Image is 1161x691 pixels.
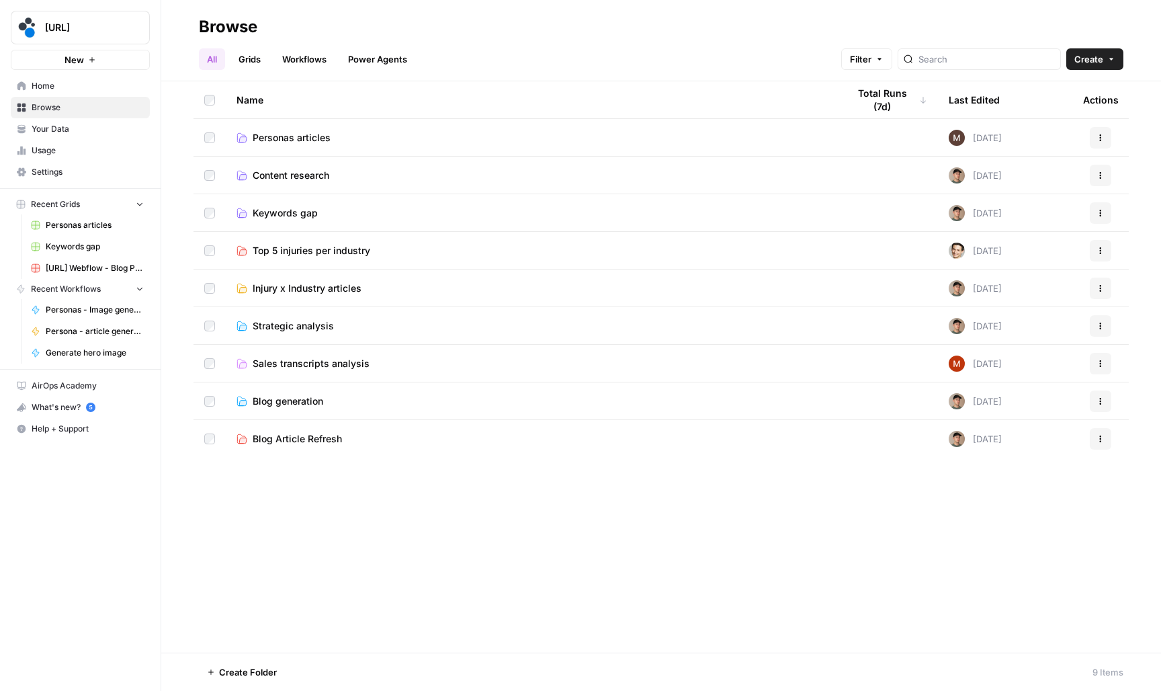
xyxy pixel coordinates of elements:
img: bpsmmg7ns9rlz03fz0nd196eddmi [949,205,965,221]
span: New [64,53,84,67]
div: [DATE] [949,431,1002,447]
a: Home [11,75,150,97]
a: Grids [230,48,269,70]
div: [DATE] [949,130,1002,146]
a: Blog generation [236,395,826,408]
span: Personas - Image generator [46,304,144,316]
button: Create Folder [199,661,285,683]
span: Create Folder [219,665,277,679]
span: Personas articles [46,219,144,231]
div: [DATE] [949,167,1002,184]
div: 9 Items [1092,665,1123,679]
span: Top 5 injuries per industry [253,244,370,257]
div: Total Runs (7d) [848,81,927,118]
button: Recent Workflows [11,279,150,299]
div: Last Edited [949,81,1000,118]
button: Help + Support [11,418,150,440]
span: [URL] Webflow - Blog Posts Refresh [46,262,144,274]
span: AirOps Academy [32,380,144,392]
span: Personas articles [253,131,331,145]
span: Create [1074,52,1103,66]
img: bpsmmg7ns9rlz03fz0nd196eddmi [949,393,965,409]
span: Help + Support [32,423,144,435]
div: What's new? [11,397,149,417]
span: Content research [253,169,329,182]
span: Browse [32,101,144,114]
span: Recent Grids [31,198,80,210]
img: bpsmmg7ns9rlz03fz0nd196eddmi [949,280,965,296]
button: Recent Grids [11,194,150,214]
div: Browse [199,16,257,38]
span: Home [32,80,144,92]
a: Settings [11,161,150,183]
a: Content research [236,169,826,182]
span: Usage [32,145,144,157]
a: Browse [11,97,150,118]
a: Sales transcripts analysis [236,357,826,370]
a: Power Agents [340,48,415,70]
img: vrw3c2i85bxreej33hwq2s6ci9t1 [949,356,965,372]
a: Keywords gap [236,206,826,220]
a: Personas - Image generator [25,299,150,321]
a: Generate hero image [25,342,150,364]
img: bpsmmg7ns9rlz03fz0nd196eddmi [949,167,965,184]
img: j7temtklz6amjwtjn5shyeuwpeb0 [949,243,965,259]
div: [DATE] [949,356,1002,372]
div: Actions [1083,81,1119,118]
span: Settings [32,166,144,178]
text: 5 [89,404,92,411]
img: bpsmmg7ns9rlz03fz0nd196eddmi [949,431,965,447]
span: Blog generation [253,395,323,408]
div: [DATE] [949,243,1002,259]
button: What's new? 5 [11,397,150,418]
a: Personas articles [236,131,826,145]
button: Create [1066,48,1123,70]
a: Keywords gap [25,236,150,257]
div: [DATE] [949,318,1002,334]
span: Generate hero image [46,347,144,359]
a: Blog Article Refresh [236,432,826,446]
span: Keywords gap [253,206,318,220]
a: Personas articles [25,214,150,236]
button: Workspace: spot.ai [11,11,150,44]
a: Usage [11,140,150,161]
a: All [199,48,225,70]
a: Your Data [11,118,150,140]
a: Workflows [274,48,335,70]
a: AirOps Academy [11,375,150,397]
span: Recent Workflows [31,283,101,295]
div: [DATE] [949,205,1002,221]
a: Persona - article generation [25,321,150,342]
button: Filter [841,48,892,70]
a: Top 5 injuries per industry [236,244,826,257]
span: [URL] [45,21,126,34]
img: spot.ai Logo [15,15,40,40]
span: Injury x Industry articles [253,282,361,295]
span: Blog Article Refresh [253,432,342,446]
span: Keywords gap [46,241,144,253]
a: Injury x Industry articles [236,282,826,295]
a: Strategic analysis [236,319,826,333]
img: me7fa68ukemc78uw3j6a3hsqd9nn [949,130,965,146]
a: [URL] Webflow - Blog Posts Refresh [25,257,150,279]
img: bpsmmg7ns9rlz03fz0nd196eddmi [949,318,965,334]
a: 5 [86,403,95,412]
div: [DATE] [949,393,1002,409]
button: New [11,50,150,70]
div: Name [236,81,826,118]
span: Your Data [32,123,144,135]
span: Strategic analysis [253,319,334,333]
span: Filter [850,52,871,66]
input: Search [918,52,1055,66]
div: [DATE] [949,280,1002,296]
span: Sales transcripts analysis [253,357,370,370]
span: Persona - article generation [46,325,144,337]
